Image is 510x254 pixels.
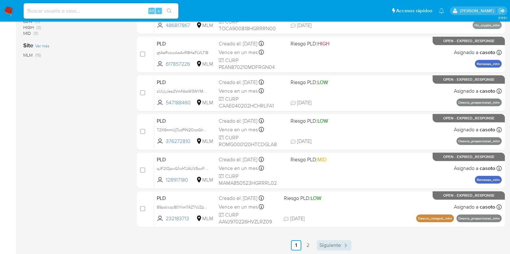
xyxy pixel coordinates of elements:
[149,8,154,14] span: Alt
[24,7,178,15] input: Buscar usuario o caso...
[439,8,444,14] a: Notificaciones
[498,15,507,20] span: 3.156.1
[396,7,432,14] span: Accesos rápidos
[158,8,160,14] span: s
[498,7,505,14] a: Salir
[163,6,176,15] button: search-icon
[460,8,496,14] p: carlos.soto@mercadolibre.com.mx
